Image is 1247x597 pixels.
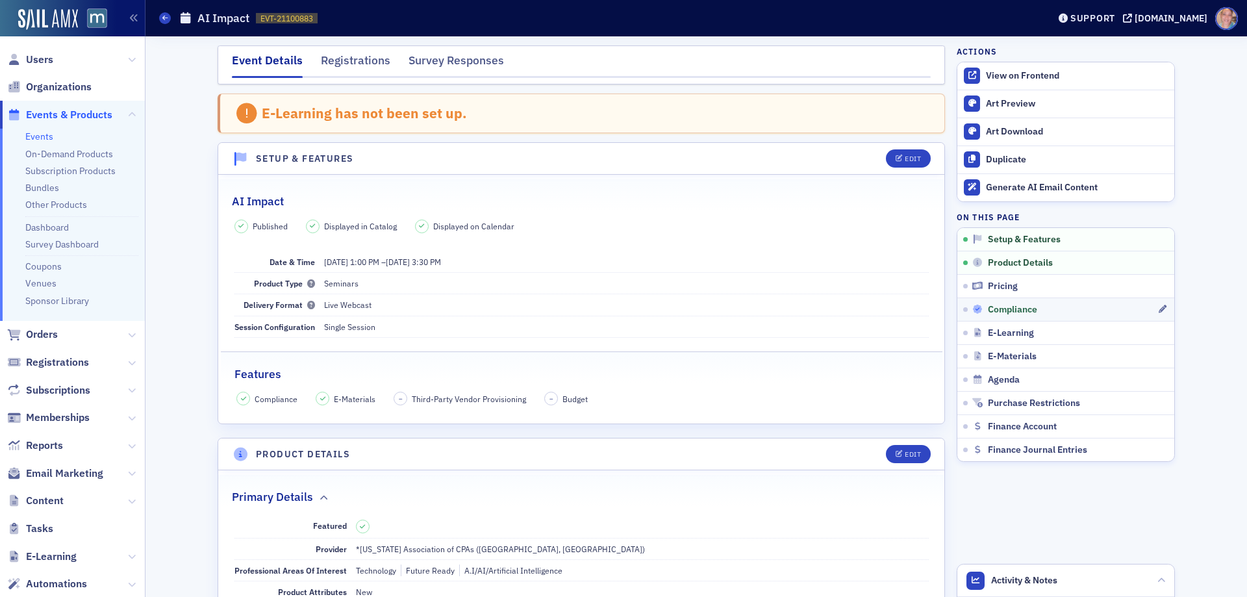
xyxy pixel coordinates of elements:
[7,108,112,122] a: Events & Products
[25,199,87,210] a: Other Products
[1070,12,1115,24] div: Support
[324,251,929,272] dd: –
[988,421,1057,433] span: Finance Account
[25,260,62,272] a: Coupons
[957,90,1174,118] a: Art Preview
[25,238,99,250] a: Survey Dashboard
[399,394,403,403] span: –
[316,544,347,554] span: Provider
[25,148,113,160] a: On-Demand Products
[957,211,1175,223] h4: On this page
[988,281,1018,292] span: Pricing
[26,53,53,67] span: Users
[7,550,77,564] a: E-Learning
[232,489,313,505] h2: Primary Details
[988,398,1080,409] span: Purchase Restrictions
[254,278,315,288] span: Product Type
[562,393,588,405] span: Budget
[7,327,58,342] a: Orders
[78,8,107,31] a: View Homepage
[957,146,1174,173] button: Duplicate
[25,182,59,194] a: Bundles
[324,278,359,288] span: Seminars
[409,52,504,76] div: Survey Responses
[313,520,347,531] span: Featured
[25,277,57,289] a: Venues
[25,165,116,177] a: Subscription Products
[986,182,1168,194] div: Generate AI Email Content
[244,299,315,310] span: Delivery Format
[549,394,553,403] span: –
[7,466,103,481] a: Email Marketing
[25,295,89,307] a: Sponsor Library
[26,327,58,342] span: Orders
[232,52,303,78] div: Event Details
[321,52,390,76] div: Registrations
[324,299,372,310] span: Live Webcast
[26,466,103,481] span: Email Marketing
[87,8,107,29] img: SailAMX
[26,577,87,591] span: Automations
[1123,14,1212,23] button: [DOMAIN_NAME]
[26,383,90,398] span: Subscriptions
[197,10,249,26] h1: AI Impact
[324,322,375,332] span: Single Session
[986,70,1168,82] div: View on Frontend
[957,173,1174,201] button: Generate AI Email Content
[26,80,92,94] span: Organizations
[988,257,1053,269] span: Product Details
[1215,7,1238,30] span: Profile
[350,257,379,267] time: 1:00 PM
[991,574,1057,587] span: Activity & Notes
[886,149,931,168] button: Edit
[986,154,1168,166] div: Duplicate
[255,393,297,405] span: Compliance
[988,444,1087,456] span: Finance Journal Entries
[334,393,375,405] span: E-Materials
[7,577,87,591] a: Automations
[988,327,1034,339] span: E-Learning
[433,220,514,232] span: Displayed on Calendar
[324,257,348,267] span: [DATE]
[18,9,78,30] img: SailAMX
[7,411,90,425] a: Memberships
[401,565,455,576] div: Future Ready
[886,445,931,463] button: Edit
[356,544,645,554] span: *[US_STATE] Association of CPAs ([GEOGRAPHIC_DATA], [GEOGRAPHIC_DATA])
[7,494,64,508] a: Content
[26,438,63,453] span: Reports
[26,550,77,564] span: E-Learning
[459,565,562,576] div: A.I/AI/Artificial Intelligence
[986,126,1168,138] div: Art Download
[7,383,90,398] a: Subscriptions
[253,220,288,232] span: Published
[7,53,53,67] a: Users
[957,118,1174,146] a: Art Download
[988,351,1037,362] span: E-Materials
[278,587,347,597] span: Product Attributes
[25,222,69,233] a: Dashboard
[26,355,89,370] span: Registrations
[26,108,112,122] span: Events & Products
[234,366,281,383] h2: Features
[7,80,92,94] a: Organizations
[262,105,467,121] div: E-Learning has not been set up.
[256,152,353,166] h4: Setup & Features
[957,62,1174,90] a: View on Frontend
[988,304,1037,316] span: Compliance
[988,374,1020,386] span: Agenda
[1135,12,1207,24] div: [DOMAIN_NAME]
[7,522,53,536] a: Tasks
[26,411,90,425] span: Memberships
[324,220,397,232] span: Displayed in Catalog
[260,13,313,24] span: EVT-21100883
[25,131,53,142] a: Events
[234,322,315,332] span: Session Configuration
[986,98,1168,110] div: Art Preview
[988,234,1061,246] span: Setup & Features
[26,522,53,536] span: Tasks
[7,355,89,370] a: Registrations
[386,257,410,267] span: [DATE]
[412,393,526,405] span: Third-Party Vendor Provisioning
